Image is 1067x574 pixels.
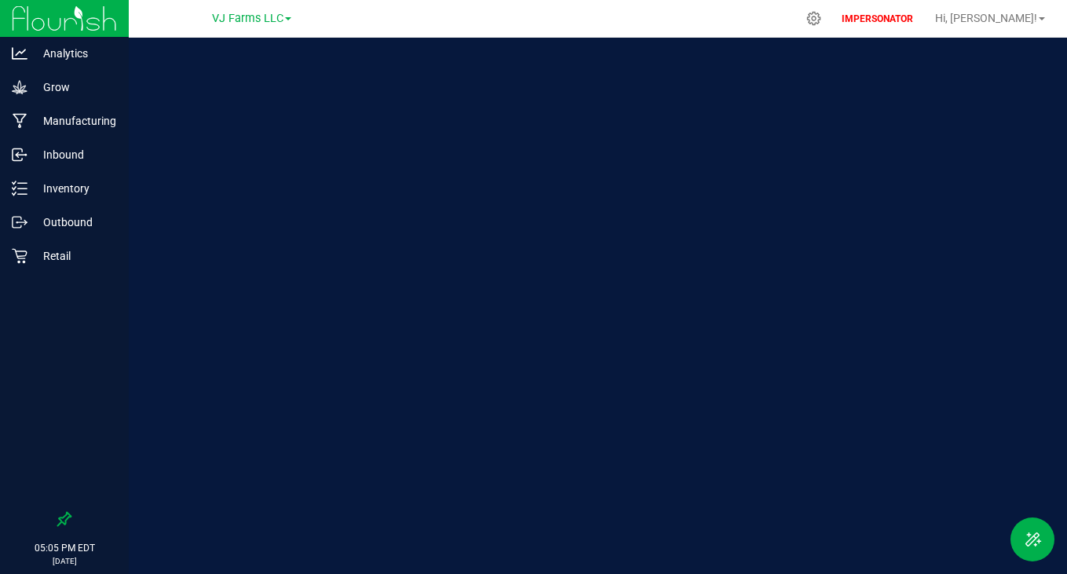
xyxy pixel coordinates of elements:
p: Analytics [27,44,122,63]
p: IMPERSONATOR [835,12,919,26]
p: Inbound [27,145,122,164]
p: Outbound [27,213,122,232]
p: [DATE] [7,555,122,567]
p: Manufacturing [27,112,122,130]
p: Grow [27,78,122,97]
label: Pin the sidebar to full width on large screens [57,511,72,527]
p: 05:05 PM EDT [7,541,122,555]
inline-svg: Manufacturing [12,113,27,129]
button: Toggle Menu [1010,517,1054,561]
inline-svg: Analytics [12,46,27,61]
p: Inventory [27,179,122,198]
span: VJ Farms LLC [212,12,283,25]
inline-svg: Inbound [12,147,27,163]
inline-svg: Grow [12,79,27,95]
p: Retail [27,247,122,265]
inline-svg: Inventory [12,181,27,196]
span: Hi, [PERSON_NAME]! [935,12,1037,24]
inline-svg: Retail [12,248,27,264]
inline-svg: Outbound [12,214,27,230]
div: Manage settings [804,11,824,26]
